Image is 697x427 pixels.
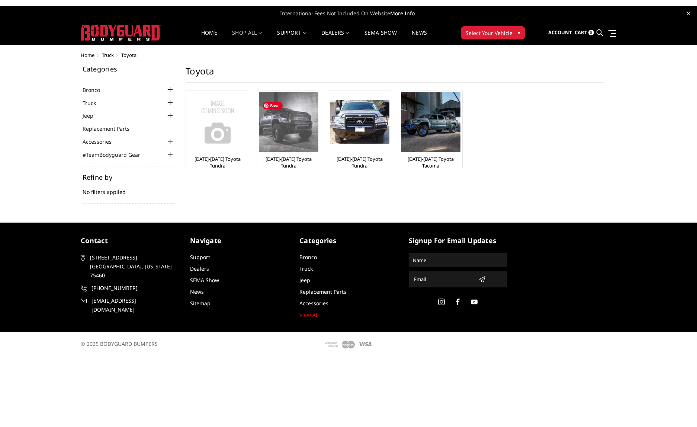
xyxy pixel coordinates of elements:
[548,23,572,43] a: Account
[83,151,150,159] a: #TeamBodyguard Gear
[299,254,317,261] a: Bronco
[90,253,176,280] span: [STREET_ADDRESS] [GEOGRAPHIC_DATA], [US_STATE] 75460
[299,277,310,284] a: Jeep
[548,29,572,36] span: Account
[588,30,594,35] span: 0
[412,30,427,45] a: News
[121,52,136,58] span: Toyota
[277,30,306,45] a: Support
[299,265,313,272] a: Truck
[401,156,460,169] a: [DATE]-[DATE] Toyota Tacoma
[83,125,139,133] a: Replacement Parts
[263,102,283,109] span: Save
[190,236,288,246] h5: Navigate
[390,10,415,17] a: More Info
[190,265,209,272] a: Dealers
[188,92,247,152] img: No Image
[81,296,179,314] a: [EMAIL_ADDRESS][DOMAIN_NAME]
[575,23,594,43] a: Cart 0
[83,174,175,181] h5: Refine by
[91,296,178,314] span: [EMAIL_ADDRESS][DOMAIN_NAME]
[81,52,94,58] a: Home
[232,30,262,45] a: shop all
[299,311,319,318] a: View All
[186,66,604,83] h1: Toyota
[299,300,328,307] a: Accessories
[83,86,109,94] a: Bronco
[330,156,389,169] a: [DATE]-[DATE] Toyota Tundra
[81,236,179,246] h5: contact
[83,99,105,107] a: Truck
[188,156,247,169] a: [DATE]-[DATE] Toyota Tundra
[410,254,506,266] input: Name
[83,112,103,120] a: Jeep
[83,66,175,72] h5: Categories
[299,236,398,246] h5: Categories
[190,277,219,284] a: SEMA Show
[83,138,121,146] a: Accessories
[201,30,217,45] a: Home
[466,29,513,37] span: Select Your Vehicle
[190,288,204,295] a: News
[81,284,179,293] a: [PHONE_NUMBER]
[190,300,211,307] a: Sitemap
[259,156,318,169] a: [DATE]-[DATE] Toyota Tundra
[364,30,397,45] a: SEMA Show
[575,29,587,36] span: Cart
[83,174,175,204] div: No filters applied
[660,391,697,427] iframe: Chat Widget
[518,29,520,36] span: ▾
[91,284,178,293] span: [PHONE_NUMBER]
[102,52,114,58] a: Truck
[321,30,350,45] a: Dealers
[81,6,616,21] span: International Fees Not Included On Website
[81,25,161,41] img: BODYGUARD BUMPERS
[409,236,507,246] h5: signup for email updates
[411,273,476,285] input: Email
[461,26,525,39] button: Select Your Vehicle
[299,288,346,295] a: Replacement Parts
[81,340,158,347] span: © 2025 BODYGUARD BUMPERS
[190,254,210,261] a: Support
